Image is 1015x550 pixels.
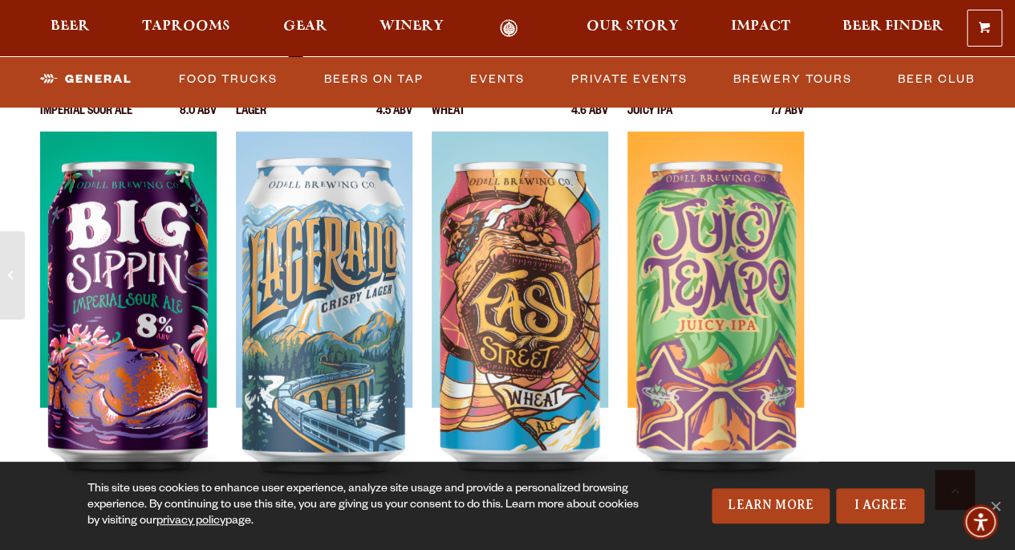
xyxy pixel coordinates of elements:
p: 4.6 ABV [571,106,608,132]
a: Beer Club [891,60,981,97]
span: Gear [283,20,327,33]
p: Wheat [432,106,465,132]
span: Beer [51,20,90,33]
a: Beer [40,19,100,38]
img: Lagerado [236,132,412,533]
a: Big Sippin’ Imperial Sour Ale 8.0 ABV Big Sippin’ Big Sippin’ [40,77,217,533]
p: Lager [236,106,266,132]
a: Events [464,60,531,97]
span: Winery [380,20,444,33]
a: Odell Home [479,19,539,38]
a: General [34,60,139,97]
a: Impact [721,19,801,38]
a: Beer Finder [832,19,954,38]
p: 4.5 ABV [376,106,412,132]
a: Juicy Tempo Juicy IPA 7.7 ABV Juicy Tempo Juicy Tempo [627,77,804,533]
img: Easy Street [432,132,608,533]
p: Juicy IPA [627,106,672,132]
a: Food Trucks [173,60,284,97]
a: Brewery Tours [727,60,858,97]
p: 8.0 ABV [180,106,217,132]
a: Easy Street Wheat 4.6 ABV Easy Street Easy Street [432,77,608,533]
img: Big Sippin’ [40,132,217,533]
span: Impact [731,20,790,33]
span: Beer Finder [842,20,944,33]
span: Our Story [587,20,679,33]
a: Our Story [576,19,689,38]
img: Juicy Tempo [627,132,804,533]
a: I Agree [836,488,924,524]
a: Beers on Tap [318,60,430,97]
a: Taprooms [132,19,241,38]
a: Learn More [712,488,830,524]
a: Private Events [564,60,693,97]
a: privacy policy [156,515,225,528]
div: This site uses cookies to enhance user experience, analyze site usage and provide a personalized ... [87,482,648,530]
div: Accessibility Menu [963,504,998,540]
a: Winery [369,19,454,38]
span: Taprooms [142,20,230,33]
a: Gear [273,19,338,38]
a: Lagerado Lager 4.5 ABV Lagerado Lagerado [236,77,412,533]
p: Imperial Sour Ale [40,106,132,132]
p: 7.7 ABV [770,106,804,132]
